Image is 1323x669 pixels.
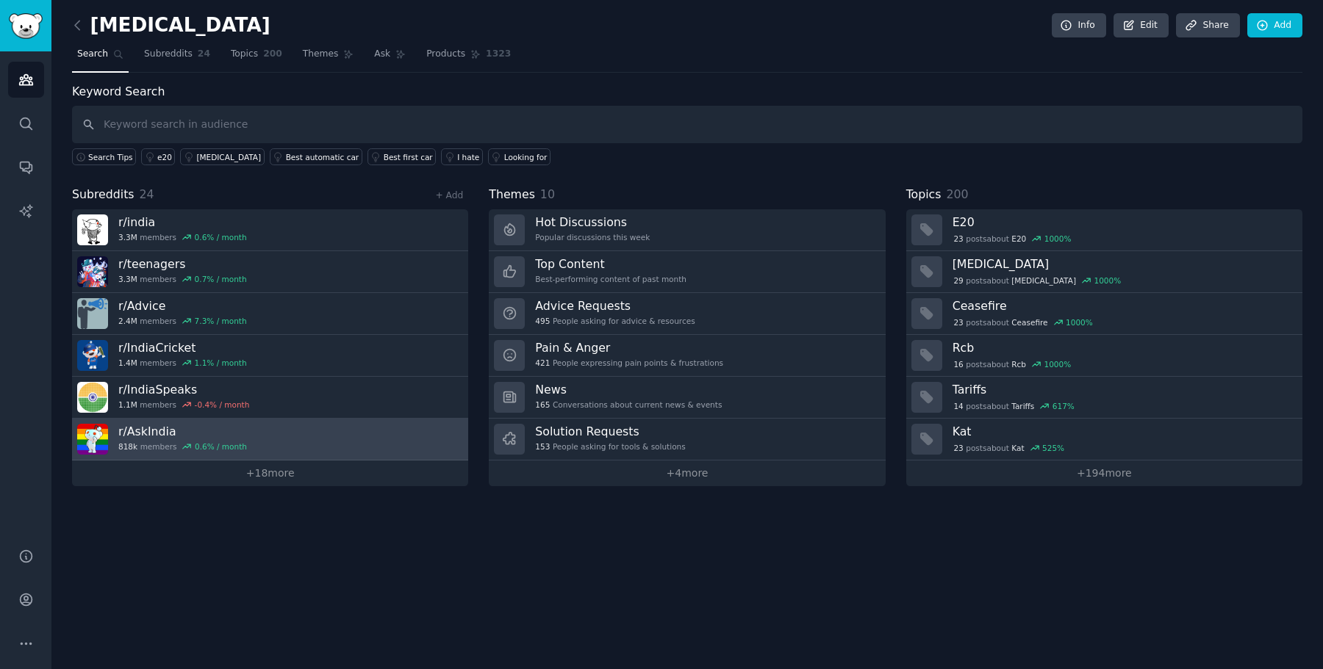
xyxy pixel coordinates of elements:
[489,209,885,251] a: Hot DiscussionsPopular discussions this week
[1094,275,1121,286] div: 1000 %
[953,232,1073,245] div: post s about
[906,293,1302,335] a: Ceasefire23postsaboutCeasefire1000%
[195,232,247,242] div: 0.6 % / month
[1011,234,1026,244] span: E20
[535,274,686,284] div: Best-performing content of past month
[72,186,135,204] span: Subreddits
[489,335,885,377] a: Pain & Anger421People expressing pain points & frustrations
[435,190,463,200] a: + Add
[953,298,1292,314] h3: Ceasefire
[441,148,483,165] a: I hate
[535,214,650,230] h3: Hot Discussions
[226,43,287,73] a: Topics200
[72,251,468,293] a: r/teenagers3.3Mmembers0.7% / month
[906,251,1302,293] a: [MEDICAL_DATA]29postsabout[MEDICAL_DATA]1000%
[72,43,129,73] a: Search
[77,340,108,371] img: IndiaCricket
[535,232,650,242] div: Popular discussions this week
[489,186,535,204] span: Themes
[118,232,137,242] span: 3.3M
[1042,443,1064,453] div: 525 %
[953,275,963,286] span: 29
[906,460,1302,486] a: +194more
[486,48,511,61] span: 1323
[140,187,154,201] span: 24
[72,106,1302,143] input: Keyword search in audience
[953,382,1292,397] h3: Tariffs
[535,399,722,410] div: Conversations about current news & events
[953,443,963,453] span: 23
[426,48,465,61] span: Products
[1176,13,1239,38] a: Share
[9,13,43,39] img: GummySearch logo
[72,84,165,98] label: Keyword Search
[118,298,247,314] h3: r/ Advice
[535,358,723,368] div: People expressing pain points & frustrations
[535,298,695,314] h3: Advice Requests
[118,382,249,397] h3: r/ IndiaSpeaks
[384,152,433,162] div: Best first car
[118,274,137,284] span: 3.3M
[535,382,722,397] h3: News
[118,316,137,326] span: 2.4M
[906,377,1302,419] a: Tariffs14postsaboutTariffs617%
[535,441,550,452] span: 153
[1052,13,1106,38] a: Info
[953,316,1094,329] div: post s about
[231,48,258,61] span: Topics
[953,424,1292,439] h3: Kat
[118,441,247,452] div: members
[953,359,963,369] span: 16
[263,48,282,61] span: 200
[77,298,108,329] img: Advice
[195,316,247,326] div: 7.3 % / month
[457,152,479,162] div: I hate
[118,274,247,284] div: members
[1011,317,1047,328] span: Ceasefire
[286,152,359,162] div: Best automatic car
[157,152,172,162] div: e20
[118,316,247,326] div: members
[77,256,108,287] img: teenagers
[489,419,885,460] a: Solution Requests153People asking for tools & solutions
[303,48,339,61] span: Themes
[118,424,247,439] h3: r/ AskIndia
[118,340,247,355] h3: r/ IndiaCricket
[535,424,685,439] h3: Solution Requests
[118,358,137,368] span: 1.4M
[72,335,468,377] a: r/IndiaCricket1.4Mmembers1.1% / month
[1011,359,1026,369] span: Rcb
[72,460,468,486] a: +18more
[118,358,247,368] div: members
[906,419,1302,460] a: Kat23postsaboutKat525%
[540,187,555,201] span: 10
[118,214,247,230] h3: r/ india
[953,274,1122,287] div: post s about
[77,214,108,245] img: india
[195,274,247,284] div: 0.7 % / month
[118,256,247,272] h3: r/ teenagers
[118,399,137,410] span: 1.1M
[535,340,723,355] h3: Pain & Anger
[195,358,247,368] div: 1.1 % / month
[196,152,261,162] div: [MEDICAL_DATA]
[144,48,193,61] span: Subreddits
[953,358,1072,371] div: post s about
[1044,359,1071,369] div: 1000 %
[1247,13,1302,38] a: Add
[953,256,1292,272] h3: [MEDICAL_DATA]
[77,48,108,61] span: Search
[1011,443,1024,453] span: Kat
[504,152,548,162] div: Looking for
[953,441,1066,455] div: post s about
[906,209,1302,251] a: E2023postsaboutE201000%
[118,399,249,410] div: members
[1114,13,1169,38] a: Edit
[953,340,1292,355] h3: Rcb
[72,419,468,460] a: r/AskIndia818kmembers0.6% / month
[72,148,136,165] button: Search Tips
[953,401,963,411] span: 14
[1066,317,1093,328] div: 1000 %
[118,232,247,242] div: members
[1011,401,1034,411] span: Tariffs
